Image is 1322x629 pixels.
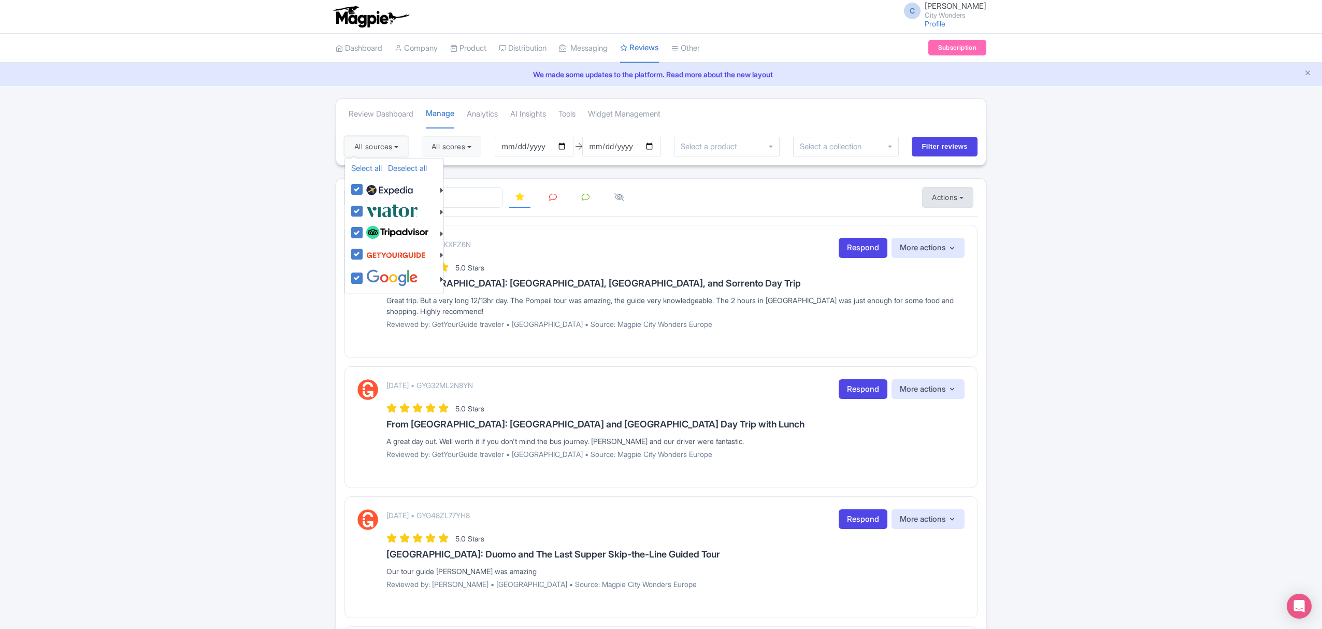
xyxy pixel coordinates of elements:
[499,34,547,63] a: Distribution
[366,202,418,219] img: viator-e2bf771eb72f7a6029a5edfbb081213a.svg
[467,100,498,128] a: Analytics
[455,263,484,272] span: 5.0 Stars
[559,34,608,63] a: Messaging
[925,19,945,28] a: Profile
[1304,68,1312,80] button: Close announcement
[898,2,986,19] a: C [PERSON_NAME] City Wonders
[388,163,427,173] a: Deselect all
[336,34,382,63] a: Dashboard
[349,100,413,128] a: Review Dashboard
[386,380,473,391] p: [DATE] • GYG32ML2N8YN
[839,379,887,399] a: Respond
[671,34,700,63] a: Other
[892,238,965,258] button: More actions
[588,100,660,128] a: Widget Management
[366,245,426,265] img: get_your_guide-5a6366678479520ec94e3f9d2b9f304b.svg
[386,436,965,447] div: A great day out. Well worth it if you don't mind the bus journey. [PERSON_NAME] and our driver we...
[344,136,408,157] button: All sources
[366,269,418,287] img: google-96de159c2084212d3cdd3c2fb262314c.svg
[925,12,986,19] small: City Wonders
[386,278,965,289] h3: From [GEOGRAPHIC_DATA]: [GEOGRAPHIC_DATA], [GEOGRAPHIC_DATA], and Sorrento Day Trip
[386,510,470,521] p: [DATE] • GYG48ZL77YH8
[386,419,965,430] h3: From [GEOGRAPHIC_DATA]: [GEOGRAPHIC_DATA] and [GEOGRAPHIC_DATA] Day Trip with Lunch
[395,34,438,63] a: Company
[357,379,378,400] img: GetYourGuide Logo
[800,142,869,151] input: Select a collection
[357,509,378,530] img: GetYourGuide Logo
[386,449,965,460] p: Reviewed by: GetYourGuide traveler • [GEOGRAPHIC_DATA] • Source: Magpie City Wonders Europe
[386,319,965,330] p: Reviewed by: GetYourGuide traveler • [GEOGRAPHIC_DATA] • Source: Magpie City Wonders Europe
[681,142,743,151] input: Select a product
[620,34,659,63] a: Reviews
[455,534,484,543] span: 5.0 Stars
[904,3,921,19] span: C
[386,549,965,560] h3: [GEOGRAPHIC_DATA]: Duomo and The Last Supper Skip-the-Line Guided Tour
[922,187,973,208] button: Actions
[386,566,965,577] div: Our tour guide [PERSON_NAME] was amazing
[386,295,965,317] div: Great trip. But a very long 12/13hr day. The Pompeii tour was amazing, the guide very knowledgeab...
[558,100,576,128] a: Tools
[6,69,1316,80] a: We made some updates to the platform. Read more about the new layout
[386,579,965,590] p: Reviewed by: [PERSON_NAME] • [GEOGRAPHIC_DATA] • Source: Magpie City Wonders Europe
[366,182,413,198] img: expedia22-01-93867e2ff94c7cd37d965f09d456db68.svg
[351,163,382,173] a: Select all
[422,136,481,157] button: All scores
[426,99,454,129] a: Manage
[839,509,887,530] a: Respond
[450,34,486,63] a: Product
[455,404,484,413] span: 5.0 Stars
[344,158,444,293] ul: All sources
[1287,594,1312,619] div: Open Intercom Messenger
[510,100,546,128] a: AI Insights
[366,226,428,239] img: tripadvisor_background-ebb97188f8c6c657a79ad20e0caa6051.svg
[892,379,965,399] button: More actions
[892,509,965,530] button: More actions
[330,5,411,28] img: logo-ab69f6fb50320c5b225c76a69d11143b.png
[912,137,978,156] input: Filter reviews
[839,238,887,258] a: Respond
[928,40,986,55] a: Subscription
[925,1,986,11] span: [PERSON_NAME]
